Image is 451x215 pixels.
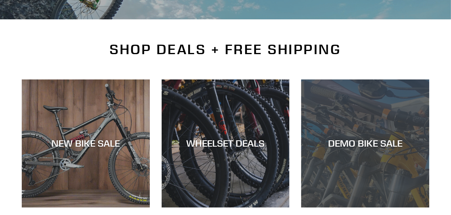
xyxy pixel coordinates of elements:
[22,138,150,149] div: NEW BIKE SALE
[301,79,429,207] a: DEMO BIKE SALE
[22,79,150,207] a: NEW BIKE SALE
[162,138,290,149] div: WHEELSET DEALS
[22,41,429,58] h2: SHOP DEALS + FREE SHIPPING
[162,79,290,207] a: WHEELSET DEALS
[301,138,429,149] div: DEMO BIKE SALE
